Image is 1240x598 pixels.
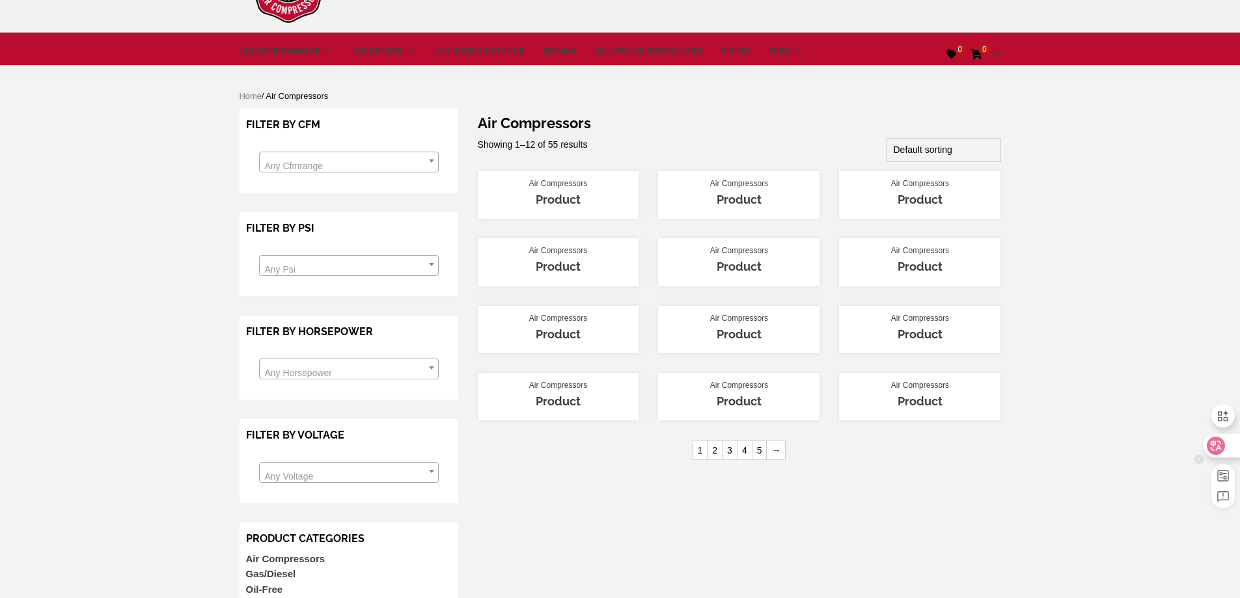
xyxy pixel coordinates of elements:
a: Product [898,327,943,341]
a: Product [536,394,581,408]
a: 0 [946,49,957,60]
nav: Product Pagination [478,440,1001,465]
a: Air Compressors [891,379,949,391]
a: Product [717,193,762,206]
a: Air Compressors [891,178,949,189]
span: Any Voltage [265,471,314,482]
a: Home [240,91,262,101]
span: Filter by Voltage [246,429,344,441]
a: Air Receiver Tanks [436,44,524,57]
a: Product [898,394,943,408]
a: Air Compressors [891,312,949,324]
a: Air Compressors [246,553,325,564]
h1: Air Compressors [478,114,1001,133]
span: Any Psi [265,264,296,275]
a: Product [717,327,762,341]
a: Air Compressors [710,245,768,256]
span: Filter by PSI [246,222,314,234]
a: Air Compressors [529,312,587,324]
nav: Breadcrumb [240,90,1001,109]
a: Product [536,327,581,341]
a: Air Compressors [710,312,768,324]
span: Page 1 [693,441,708,459]
a: → [767,441,785,459]
a: Page 2 [708,441,722,459]
a: Product [536,260,581,273]
a: Page 4 [737,441,752,459]
a: Air Compressors [529,245,587,256]
a: Drains [544,44,575,57]
a: Misc. [769,44,805,57]
span: Any Horsepower [265,368,333,378]
a: Product [717,394,762,408]
a: Air Compressors [891,245,949,256]
span: Filter by CFM [246,118,320,131]
a: Air Compressors [710,178,768,189]
span: Filter by Horsepower [246,325,373,338]
select: Shop order [887,138,1001,162]
a: Product [898,260,943,273]
a: Page 3 [723,441,737,459]
span: Product categories [246,532,365,545]
a: Air Compressors [710,379,768,391]
a: Air Compressors [240,44,333,57]
a: Air Compressors [529,178,587,189]
a: Piping [721,44,749,57]
a: Gas/Diesel [246,568,296,579]
a: Product [717,260,762,273]
a: Page 5 [752,441,767,459]
span: Any Cfmrange [265,161,323,171]
span: 0 [978,44,991,55]
a: Product [898,193,943,206]
a: Oil/Water Separators [595,44,702,57]
a: Product [536,193,581,206]
a: Air Compressors [529,379,587,391]
a: Air Dryers [353,44,417,57]
a: Oil-Free [246,584,283,595]
p: Showing 1–12 of 55 results [478,138,588,152]
span: 0 [954,44,967,55]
